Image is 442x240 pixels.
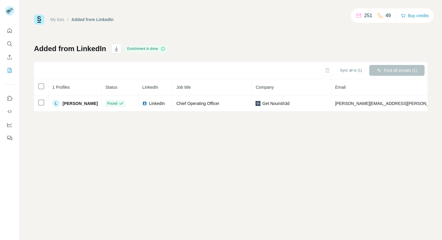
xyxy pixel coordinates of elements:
[256,85,274,90] span: Company
[340,68,362,73] span: Sync all to (1)
[142,85,158,90] span: LinkedIn
[5,38,14,49] button: Search
[67,17,69,23] li: /
[72,17,114,23] div: Added from LinkedIn
[125,45,167,52] div: Enrichment is done
[105,85,117,90] span: Status
[401,11,429,20] button: Buy credits
[142,101,147,106] img: LinkedIn logo
[336,66,366,75] button: Sync all to (1)
[63,100,98,106] span: [PERSON_NAME]
[34,14,44,25] img: Surfe Logo
[364,12,372,19] p: 251
[50,17,64,22] a: My lists
[52,85,70,90] span: 1 Profiles
[176,101,219,106] span: Chief Operating Officer
[5,119,14,130] button: Dashboard
[5,133,14,143] button: Feedback
[262,100,289,106] span: Get Nourish3d
[5,25,14,36] button: Quick start
[256,101,260,106] img: company-logo
[5,52,14,63] button: Enrich CSV
[385,12,391,19] p: 49
[5,93,14,104] button: Use Surfe on LinkedIn
[34,44,106,54] h1: Added from LinkedIn
[176,85,191,90] span: Job title
[5,65,14,76] button: My lists
[149,100,165,106] span: LinkedIn
[5,106,14,117] button: Use Surfe API
[335,85,345,90] span: Email
[107,101,117,106] span: Found
[52,100,60,107] div: L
